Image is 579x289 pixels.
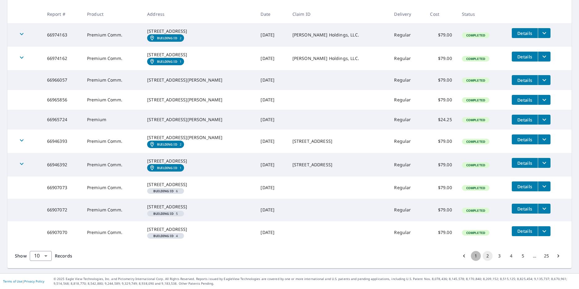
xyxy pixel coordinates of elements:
td: [DATE] [256,199,287,221]
div: [STREET_ADDRESS] [147,226,251,232]
td: [DATE] [256,47,287,70]
td: [DATE] [256,153,287,176]
td: $79.00 [425,199,457,221]
span: Completed [463,139,489,144]
span: Show [15,253,27,259]
td: 66946392 [42,153,82,176]
div: Show 10 records [30,251,52,261]
button: page 2 [483,251,493,261]
a: Building ID1 [147,58,184,65]
button: filesDropdownBtn-66965856 [538,95,550,105]
a: Building ID2 [147,141,184,148]
td: Regular [389,176,425,199]
td: Regular [389,47,425,70]
button: detailsBtn-66974163 [512,28,538,38]
td: Regular [389,199,425,221]
button: detailsBtn-66907072 [512,204,538,214]
div: … [530,253,540,259]
span: Completed [463,98,489,102]
div: [STREET_ADDRESS] [147,28,251,34]
button: filesDropdownBtn-66966057 [538,75,550,85]
button: Go to page 1 [471,251,481,261]
td: [DATE] [256,70,287,90]
button: filesDropdownBtn-66965724 [538,115,550,125]
span: Completed [463,78,489,83]
span: Details [515,184,534,189]
td: Premium Comm. [82,199,142,221]
span: Details [515,117,534,123]
span: Completed [463,57,489,61]
a: Building ID2 [147,34,184,42]
span: Completed [463,186,489,190]
span: 5 [150,212,182,215]
td: $79.00 [425,47,457,70]
button: detailsBtn-66946393 [512,134,538,144]
td: [DATE] [256,23,287,47]
button: Go to next page [553,251,563,261]
button: detailsBtn-66946392 [512,158,538,168]
em: Building ID [157,36,177,40]
button: filesDropdownBtn-66974163 [538,28,550,38]
td: Premium Comm. [82,130,142,153]
td: $79.00 [425,70,457,90]
div: [STREET_ADDRESS] [147,181,251,188]
td: [DATE] [256,130,287,153]
td: Premium Comm. [82,176,142,199]
td: 66907070 [42,221,82,244]
td: Premium [82,110,142,130]
th: Delivery [389,5,425,23]
span: Records [55,253,72,259]
td: [PERSON_NAME] Holdings, LLC. [287,47,389,70]
span: Completed [463,208,489,213]
div: [STREET_ADDRESS] [147,52,251,58]
td: 66965856 [42,90,82,110]
p: © 2025 Eagle View Technologies, Inc. and Pictometry International Corp. All Rights Reserved. Repo... [54,277,576,286]
td: Regular [389,110,425,130]
td: [DATE] [256,221,287,244]
span: Details [515,206,534,212]
th: Date [256,5,287,23]
span: Details [515,30,534,36]
span: Details [515,54,534,60]
div: 10 [30,247,52,265]
button: filesDropdownBtn-66974162 [538,52,550,62]
button: filesDropdownBtn-66907072 [538,204,550,214]
button: filesDropdownBtn-66946392 [538,158,550,168]
td: Regular [389,70,425,90]
td: Premium Comm. [82,153,142,176]
td: [DATE] [256,90,287,110]
span: Details [515,228,534,234]
div: [STREET_ADDRESS] [147,204,251,210]
div: [STREET_ADDRESS][PERSON_NAME] [147,117,251,123]
button: Go to page 4 [506,251,516,261]
td: Regular [389,153,425,176]
td: [DATE] [256,110,287,130]
span: 6 [150,189,182,193]
span: Details [515,137,534,142]
th: Cost [425,5,457,23]
td: $79.00 [425,90,457,110]
span: Completed [463,163,489,167]
button: detailsBtn-66965724 [512,115,538,125]
td: 66907073 [42,176,82,199]
a: Privacy Policy [24,279,44,283]
td: $79.00 [425,153,457,176]
button: detailsBtn-66974162 [512,52,538,62]
span: Details [515,160,534,166]
span: Completed [463,118,489,122]
button: Go to page 25 [542,251,551,261]
td: Premium Comm. [82,47,142,70]
button: detailsBtn-66907070 [512,226,538,236]
em: Building ID [153,189,173,193]
div: [STREET_ADDRESS][PERSON_NAME] [147,134,251,141]
td: Regular [389,221,425,244]
button: filesDropdownBtn-66907073 [538,181,550,191]
div: [STREET_ADDRESS][PERSON_NAME] [147,97,251,103]
em: Building ID [153,234,173,237]
td: $79.00 [425,176,457,199]
button: Go to page 3 [494,251,504,261]
button: detailsBtn-66907073 [512,181,538,191]
td: Regular [389,130,425,153]
span: Completed [463,231,489,235]
td: [PERSON_NAME] Holdings, LLC. [287,23,389,47]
